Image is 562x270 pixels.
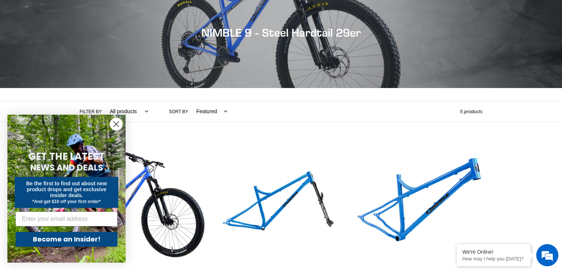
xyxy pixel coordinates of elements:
button: Close dialog [110,118,123,131]
span: GET THE LATEST [28,150,105,163]
span: Be the first to find out about new product drops and get exclusive insider deals. [26,180,107,198]
span: *And get $10 off your first order* [32,199,101,204]
div: We're Online! [462,249,525,255]
p: How may I help you today? [462,256,525,261]
input: Enter your email address [16,212,117,226]
label: Sort by [169,108,188,115]
button: Become an Insider! [16,232,117,247]
span: 5 products [460,109,483,114]
span: NEWS AND DEALS [30,162,103,173]
span: NIMBLE 9 - Steel Hardtail 29er [201,26,361,39]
